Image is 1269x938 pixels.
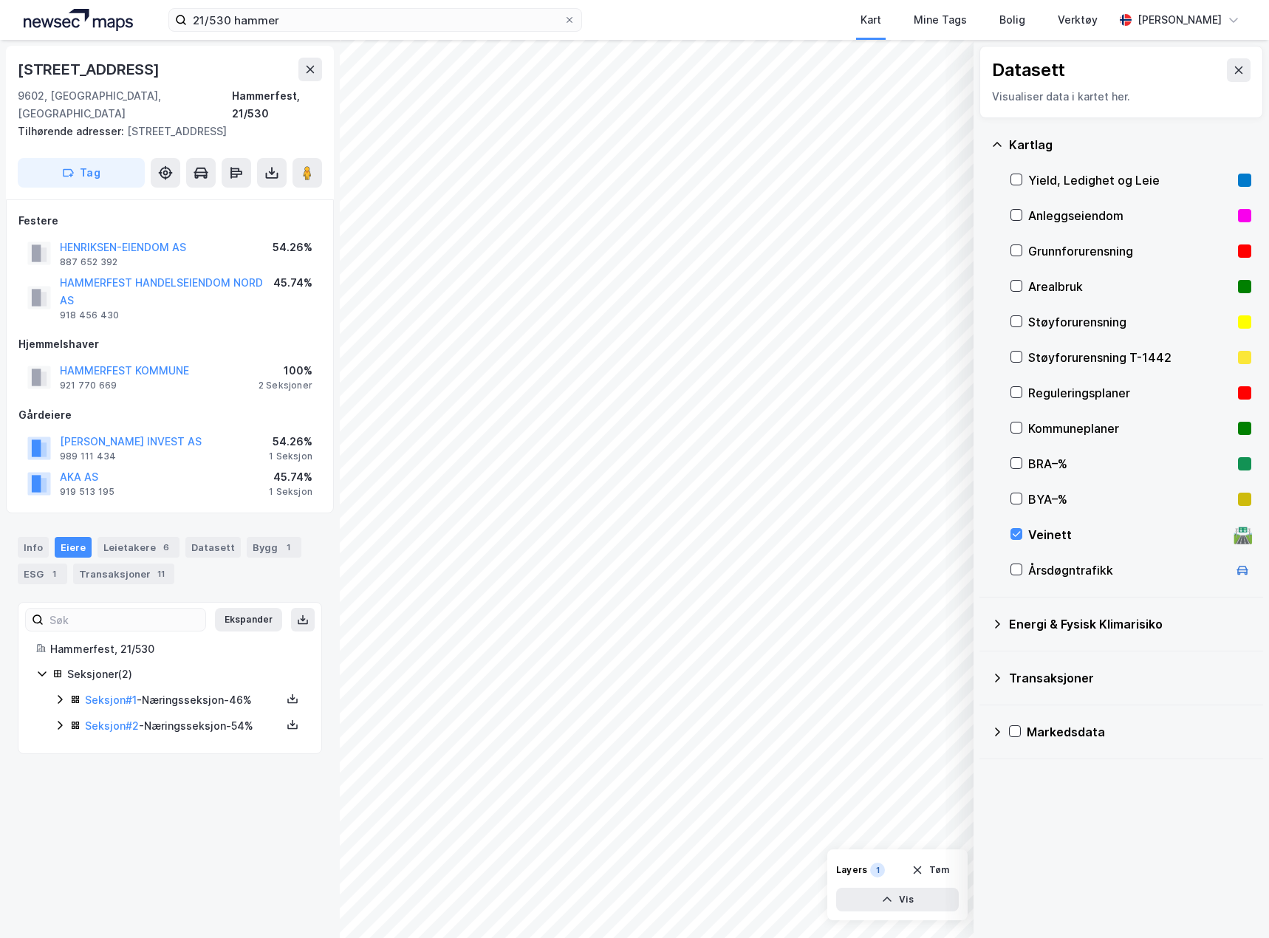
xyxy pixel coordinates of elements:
[85,694,137,706] a: Seksjon#1
[50,640,304,658] div: Hammerfest, 21/530
[159,540,174,555] div: 6
[273,274,312,292] div: 45.74%
[18,87,232,123] div: 9602, [GEOGRAPHIC_DATA], [GEOGRAPHIC_DATA]
[85,719,139,732] a: Seksjon#2
[215,608,282,631] button: Ekspander
[247,537,301,558] div: Bygg
[18,58,163,81] div: [STREET_ADDRESS]
[861,11,881,29] div: Kart
[1028,490,1232,508] div: BYA–%
[1028,561,1228,579] div: Årsdøgntrafikk
[44,609,205,631] input: Søk
[185,537,241,558] div: Datasett
[999,11,1025,29] div: Bolig
[1028,207,1232,225] div: Anleggseiendom
[1195,867,1269,938] iframe: Chat Widget
[902,858,959,882] button: Tøm
[269,486,312,498] div: 1 Seksjon
[273,239,312,256] div: 54.26%
[1027,723,1251,741] div: Markedsdata
[1028,526,1228,544] div: Veinett
[60,309,119,321] div: 918 456 430
[232,87,322,123] div: Hammerfest, 21/530
[60,380,117,391] div: 921 770 669
[18,125,127,137] span: Tilhørende adresser:
[1195,867,1269,938] div: Kontrollprogram for chat
[154,566,168,581] div: 11
[259,380,312,391] div: 2 Seksjoner
[85,717,281,735] div: - Næringsseksjon - 54%
[60,256,117,268] div: 887 652 392
[1028,242,1232,260] div: Grunnforurensning
[18,123,310,140] div: [STREET_ADDRESS]
[1009,669,1251,687] div: Transaksjoner
[259,362,312,380] div: 100%
[1058,11,1098,29] div: Verktøy
[1138,11,1222,29] div: [PERSON_NAME]
[1009,615,1251,633] div: Energi & Fysisk Klimarisiko
[18,212,321,230] div: Festere
[24,9,133,31] img: logo.a4113a55bc3d86da70a041830d287a7e.svg
[1233,525,1253,544] div: 🛣️
[1028,455,1232,473] div: BRA–%
[1028,349,1232,366] div: Støyforurensning T-1442
[269,451,312,462] div: 1 Seksjon
[281,540,295,555] div: 1
[18,564,67,584] div: ESG
[992,58,1065,82] div: Datasett
[47,566,61,581] div: 1
[98,537,179,558] div: Leietakere
[60,486,114,498] div: 919 513 195
[992,88,1251,106] div: Visualiser data i kartet her.
[269,433,312,451] div: 54.26%
[914,11,967,29] div: Mine Tags
[67,665,304,683] div: Seksjoner ( 2 )
[85,691,281,709] div: - Næringsseksjon - 46%
[1009,136,1251,154] div: Kartlag
[269,468,312,486] div: 45.74%
[1028,313,1232,331] div: Støyforurensning
[836,888,959,911] button: Vis
[18,406,321,424] div: Gårdeiere
[18,537,49,558] div: Info
[73,564,174,584] div: Transaksjoner
[870,863,885,877] div: 1
[18,335,321,353] div: Hjemmelshaver
[1028,384,1232,402] div: Reguleringsplaner
[187,9,564,31] input: Søk på adresse, matrikkel, gårdeiere, leietakere eller personer
[60,451,116,462] div: 989 111 434
[1028,278,1232,295] div: Arealbruk
[836,864,867,876] div: Layers
[1028,171,1232,189] div: Yield, Ledighet og Leie
[1028,420,1232,437] div: Kommuneplaner
[55,537,92,558] div: Eiere
[18,158,145,188] button: Tag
